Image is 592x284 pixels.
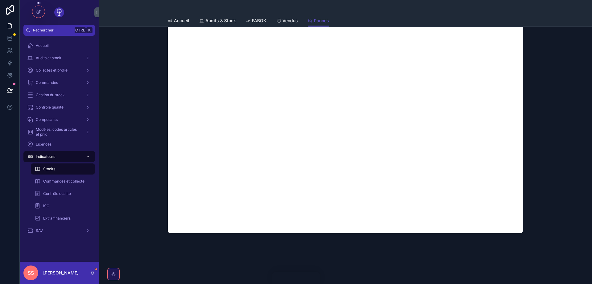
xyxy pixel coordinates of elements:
[252,18,266,24] span: FABOK
[276,15,298,27] a: Vendus
[168,15,189,27] a: Accueil
[23,77,95,88] a: Commandes
[31,163,95,175] a: Stocks
[36,142,51,147] span: Licences
[87,28,92,33] span: K
[43,191,71,196] span: Contrôle qualité
[43,167,55,171] span: Stocks
[23,126,95,138] a: Modèles, codes articles et prix
[36,105,64,110] span: Contrôle qualité
[28,269,34,277] span: SS
[174,18,189,24] span: Accueil
[36,43,49,48] span: Accueil
[31,188,95,199] a: Contrôle qualité
[23,25,95,36] button: RechercherCtrlK
[282,18,298,24] span: Vendus
[246,15,266,27] a: FABOK
[314,18,329,24] span: Pannes
[23,225,95,236] a: SAV
[23,89,95,101] a: Gestion du stock
[36,154,55,159] span: Indicateurs
[23,114,95,125] a: Composants
[33,28,72,33] span: Rechercher
[31,176,95,187] a: Commandes et collecte
[43,270,79,276] p: [PERSON_NAME]
[23,151,95,162] a: Indicateurs
[23,40,95,51] a: Accueil
[36,117,58,122] span: Composants
[43,216,71,221] span: Extra financiers
[43,179,84,184] span: Commandes et collecte
[36,228,43,233] span: SAV
[43,204,49,208] span: ISO
[36,56,61,60] span: Audits et stock
[23,65,95,76] a: Collectes et broke
[36,127,81,137] span: Modèles, codes articles et prix
[36,93,65,97] span: Gestion du stock
[36,80,58,85] span: Commandes
[31,213,95,224] a: Extra financiers
[308,15,329,27] a: Pannes
[23,139,95,150] a: Licences
[205,18,236,24] span: Audits & Stock
[199,15,236,27] a: Audits & Stock
[54,7,64,17] img: App logo
[31,200,95,212] a: ISO
[75,27,86,33] span: Ctrl
[23,102,95,113] a: Contrôle qualité
[23,52,95,64] a: Audits et stock
[20,36,99,244] div: scrollable content
[36,68,68,73] span: Collectes et broke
